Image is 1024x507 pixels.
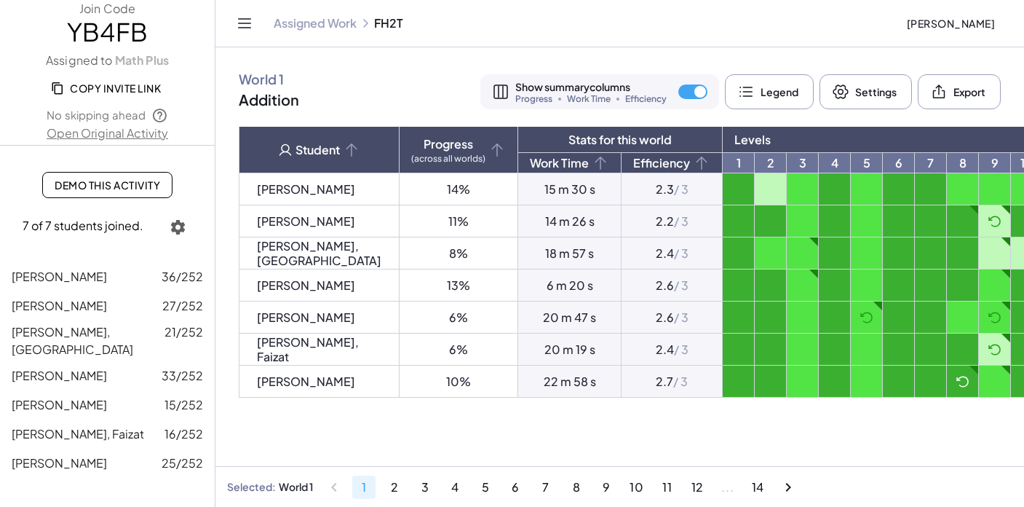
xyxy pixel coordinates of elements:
[787,334,819,366] td: solved with 2 out of 3 stars
[819,366,851,398] td: solved with 3 out of 3 stars
[979,205,1011,237] td: made many attempts; solved with 1 out of 3 stars
[787,153,818,173] a: 3
[257,334,359,364] a: [PERSON_NAME], Faizat
[400,173,518,205] td: 14%
[622,334,723,366] td: 2.4
[746,476,769,499] button: Go to page 14
[819,74,912,109] button: Settings
[851,334,883,366] td: solved with 2 out of 3 stars
[400,127,518,173] th: Percentage of levels completed across all worlds.
[257,181,355,197] a: [PERSON_NAME]
[894,10,1007,36] button: [PERSON_NAME]
[787,366,819,398] td: solved with 2 out of 3 stars
[55,178,160,192] span: Demo This Activity
[625,476,648,499] button: Go to page 10
[819,153,850,173] a: 4
[723,270,755,302] td: solved with 3 out of 3 stars
[274,16,357,31] a: Assigned Work
[915,237,947,270] td: solved with 3 out of 3 stars
[673,374,688,389] span: / 3
[674,278,688,293] span: / 3
[54,82,161,95] span: Copy Invite Link
[819,302,851,334] td: solved with 3 out of 3 stars
[622,302,723,334] td: 2.6
[674,245,688,261] span: / 3
[12,368,107,383] span: [PERSON_NAME]
[674,213,688,229] span: / 3
[662,479,672,495] span: 11
[400,270,518,302] td: 13%
[851,237,883,270] td: solved with 2 out of 3 stars
[755,153,786,173] a: 2
[542,479,549,495] span: 7
[947,302,979,334] td: solved with 2 out of 3 stars
[257,213,355,229] a: [PERSON_NAME]
[622,205,723,237] td: 2.2
[162,268,203,286] span: 36/252
[655,476,678,499] button: Go to page 11
[787,205,819,237] td: solved with 2 out of 3 stars
[622,153,723,173] th: Average number of stars across the solved levels in this world.
[979,366,1011,398] td: solved with 2 out of 3 stars
[725,74,814,109] button: Legend
[518,270,622,302] td: 6 m 20 s
[851,270,883,302] td: solved with 2 out of 3 stars
[595,476,618,499] button: Go to page 9
[915,302,947,334] td: solved with 3 out of 3 stars
[46,52,169,69] label: Assigned to
[787,237,819,270] td: solved with 2 out of 3 stars
[534,476,557,499] button: Go to page 7
[947,205,979,237] td: solved with 3 out of 3 stars
[257,374,355,389] a: [PERSON_NAME]
[979,173,1011,205] td: solved with 2 out of 3 stars
[239,90,299,109] div: Addition
[633,154,710,172] div: Efficiency
[603,479,611,495] span: 9
[518,366,622,398] td: 22 m 58 s
[411,137,485,163] div: Progress
[819,173,851,205] td: solved with 3 out of 3 stars
[906,17,995,30] span: [PERSON_NAME]
[947,237,979,270] td: solved with 3 out of 3 stars
[883,334,915,366] td: solved with 3 out of 3 stars
[819,237,851,270] td: solved with 3 out of 3 stars
[723,173,755,205] td: solved with 3 out of 3 stars
[883,270,915,302] td: solved with 3 out of 3 stars
[947,153,978,173] a: 8
[918,74,1001,109] button: Export
[751,479,764,495] span: 14
[515,95,667,103] div: Progress Work Time Efficiency
[518,205,622,237] td: 14 m 26 s
[400,302,518,334] td: 6%
[851,205,883,237] td: solved with 2 out of 3 stars
[947,334,979,366] td: solved with 3 out of 3 stars
[674,310,688,325] span: / 3
[723,205,755,237] td: solved with 3 out of 3 stars
[164,396,203,414] span: 15/252
[518,127,723,153] th: Stats for this world
[518,173,622,205] td: 15 m 30 s
[915,153,946,173] a: 7
[819,270,851,302] td: solved with 3 out of 3 stars
[352,476,376,499] button: Page 1, Current page
[257,238,381,268] a: [PERSON_NAME], [GEOGRAPHIC_DATA]
[630,479,644,495] span: 10
[622,270,723,302] td: 2.6
[947,366,979,398] td: made many attempts; solved with 3 out of 3 stars
[12,455,107,471] span: [PERSON_NAME]
[883,237,915,270] td: solved with 3 out of 3 stars
[979,334,1011,366] td: made many attempts; solved with 1 out of 3 stars
[755,237,787,270] td: solved with 2 out of 3 stars
[572,479,580,495] span: 8
[851,366,883,398] td: solved with 2 out of 3 stars
[851,173,883,205] td: solved with 2 out of 3 stars
[691,479,704,495] span: 12
[413,476,437,499] button: Go to page 3
[723,237,755,270] td: solved with 3 out of 3 stars
[979,302,1011,334] td: made many attempts; solved with 2 out of 3 stars
[162,367,203,385] span: 33/252
[481,479,489,495] span: 5
[12,426,144,441] span: [PERSON_NAME], Faizat
[512,479,520,495] span: 6
[113,52,170,69] a: Math Plus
